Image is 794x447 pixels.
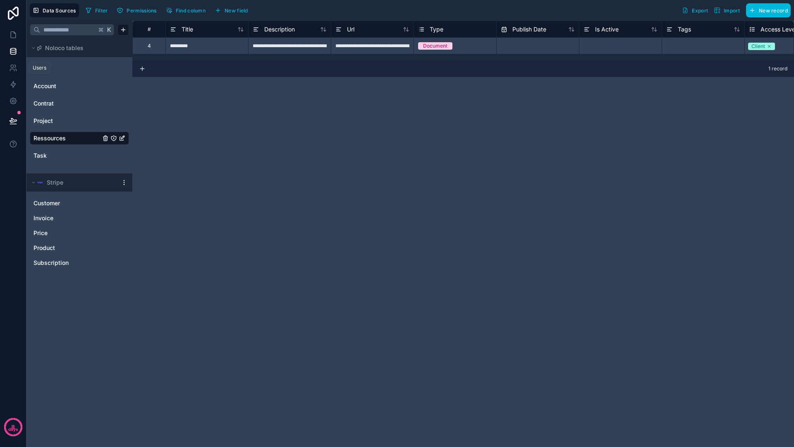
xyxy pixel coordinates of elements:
a: Contrat [33,99,100,108]
button: Find column [163,4,208,17]
span: Tags [678,25,691,34]
span: Import [724,7,740,14]
button: Data Sources [30,3,79,17]
span: Permissions [127,7,156,14]
a: Project [33,117,100,125]
span: Ressources [33,134,66,142]
div: Invoice [30,211,129,225]
div: Users [33,65,46,71]
div: Price [30,226,129,240]
a: Subscription [33,259,109,267]
div: User [30,62,129,75]
span: Description [264,25,295,34]
div: Subscription [30,256,129,269]
div: Task [30,149,129,162]
span: Url [347,25,354,34]
button: Stripe [30,177,117,188]
button: New field [212,4,251,17]
a: User [33,65,100,73]
a: Product [33,244,109,252]
div: Project [30,114,129,127]
span: Title [182,25,193,34]
span: Contrat [33,99,54,108]
a: Ressources [33,134,100,142]
a: Task [33,151,100,160]
div: Customer [30,197,129,210]
span: New record [759,7,788,14]
span: Stripe [47,178,63,187]
a: New record [743,3,791,17]
span: Project [33,117,53,125]
button: Permissions [114,4,159,17]
span: Export [692,7,708,14]
img: svg+xml,%3c [37,179,43,186]
div: # [139,26,159,32]
span: Price [33,229,48,237]
div: Contrat [30,97,129,110]
p: days [8,426,18,433]
div: Client [751,43,765,50]
div: Ressources [30,132,129,145]
button: New record [746,3,791,17]
p: 8 [11,423,15,431]
div: Product [30,241,129,255]
span: Publish Date [512,25,546,34]
span: Customer [33,199,60,207]
div: Account [30,79,129,93]
a: Price [33,229,109,237]
button: Noloco tables [30,42,124,54]
span: Noloco tables [45,44,84,52]
span: Invoice [33,214,53,222]
span: Account [33,82,56,90]
span: Filter [95,7,108,14]
span: Product [33,244,55,252]
button: Import [711,3,743,17]
div: 4 [148,43,151,49]
span: Is Active [595,25,619,34]
span: Type [430,25,443,34]
span: Task [33,151,47,160]
span: 1 record [768,65,787,72]
span: Subscription [33,259,69,267]
a: Permissions [114,4,163,17]
a: Invoice [33,214,109,222]
span: New field [225,7,248,14]
a: Customer [33,199,109,207]
span: Find column [176,7,206,14]
span: K [106,27,112,33]
button: Export [679,3,711,17]
span: Data Sources [43,7,76,14]
a: Account [33,82,100,90]
div: Document [423,42,447,50]
button: Filter [82,4,111,17]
